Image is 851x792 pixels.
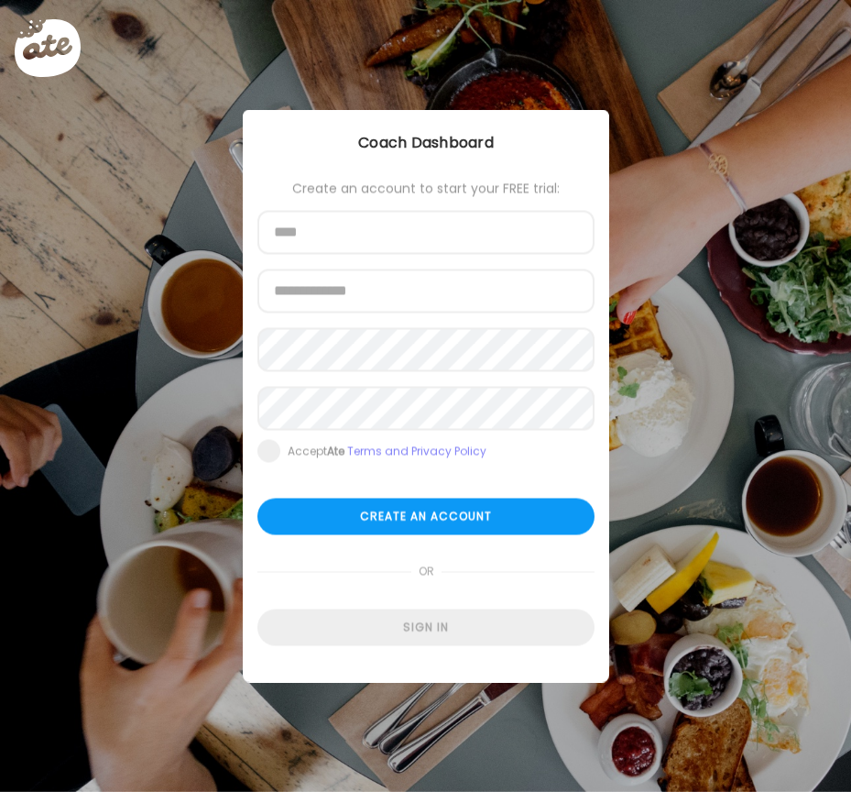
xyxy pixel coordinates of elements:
div: Create an account to start your FREE trial: [257,181,595,196]
b: Ate [327,444,344,459]
span: or [410,554,441,590]
div: Create an account [257,499,595,535]
div: Coach Dashboard [243,132,609,154]
div: Accept [288,445,486,459]
a: Terms and Privacy Policy [347,444,486,459]
div: Sign in [257,610,595,646]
